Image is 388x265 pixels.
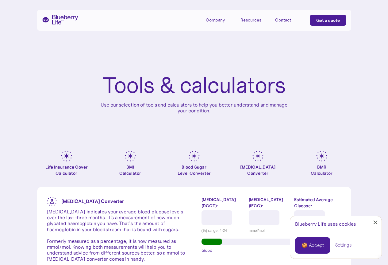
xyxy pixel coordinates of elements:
label: Estimated Average Glucose: [294,197,341,209]
p: Use our selection of tools and calculators to help you better understand and manage your condition. [96,102,292,114]
a: Contact [275,15,303,25]
a: [MEDICAL_DATA]Converter [229,150,287,179]
strong: [MEDICAL_DATA] Converter [61,198,124,204]
p: [MEDICAL_DATA] indicates your average blood glucose levels over the last three months. It’s a mea... [47,209,187,262]
a: Blood SugarLevel Converter [165,150,224,179]
div: BMR Calculator [311,164,332,176]
h1: Tools & calculators [102,74,286,97]
div: [MEDICAL_DATA] Converter [240,164,275,176]
div: Get a quote [316,17,340,23]
span: Good [202,247,213,253]
a: BMRCalculator [292,150,351,179]
a: home [42,15,78,25]
div: Resources [240,15,268,25]
div: Life Insurance Cover Calculator [37,164,96,176]
a: BMICalculator [101,150,160,179]
a: Close Cookie Popup [369,216,382,228]
a: Get a quote [310,15,346,26]
a: Settings [335,242,352,248]
div: Company [206,18,225,23]
div: (%) range: 4-24 [202,228,244,234]
label: [MEDICAL_DATA] (DCCT): [202,197,244,209]
div: mmol/mol [249,228,290,234]
div: BMI Calculator [119,164,141,176]
a: Life Insurance Cover Calculator [37,150,96,179]
div: Blood Sugar Level Converter [178,164,211,176]
a: 🍪 Accept [295,237,330,254]
div: Contact [275,18,291,23]
div: Company [206,15,233,25]
label: [MEDICAL_DATA] (IFCC): [249,197,290,209]
div: Resources [240,18,261,23]
div: 🍪 Accept [302,242,324,249]
div: Blueberry Life uses cookies [295,221,377,227]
